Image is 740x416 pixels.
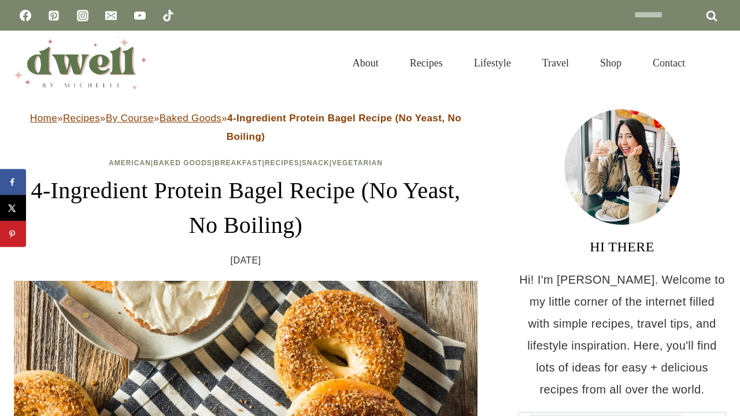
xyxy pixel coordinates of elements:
a: Facebook [14,4,37,27]
a: Lifestyle [458,43,527,83]
a: Email [99,4,123,27]
a: By Course [106,113,154,124]
a: Vegetarian [332,159,383,167]
span: | | | | | [109,159,383,167]
a: Baked Goods [160,113,221,124]
p: Hi! I'm [PERSON_NAME]. Welcome to my little corner of the internet filled with simple recipes, tr... [518,269,726,400]
a: Contact [637,43,701,83]
a: Pinterest [42,4,65,27]
a: Instagram [71,4,94,27]
button: View Search Form [706,53,726,73]
a: American [109,159,151,167]
a: Baked Goods [153,159,212,167]
nav: Primary Navigation [337,43,701,83]
a: Recipes [394,43,458,83]
a: Recipes [63,113,100,124]
a: Breakfast [214,159,262,167]
img: DWELL by michelle [14,36,147,90]
a: TikTok [157,4,180,27]
a: YouTube [128,4,151,27]
span: » » » » [30,113,461,142]
a: Shop [584,43,637,83]
h3: HI THERE [518,236,726,257]
h1: 4-Ingredient Protein Bagel Recipe (No Yeast, No Boiling) [14,173,478,243]
a: Home [30,113,57,124]
strong: 4-Ingredient Protein Bagel Recipe (No Yeast, No Boiling) [227,113,461,142]
a: About [337,43,394,83]
a: Recipes [265,159,299,167]
time: [DATE] [231,252,261,269]
a: Travel [527,43,584,83]
a: Snack [302,159,330,167]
